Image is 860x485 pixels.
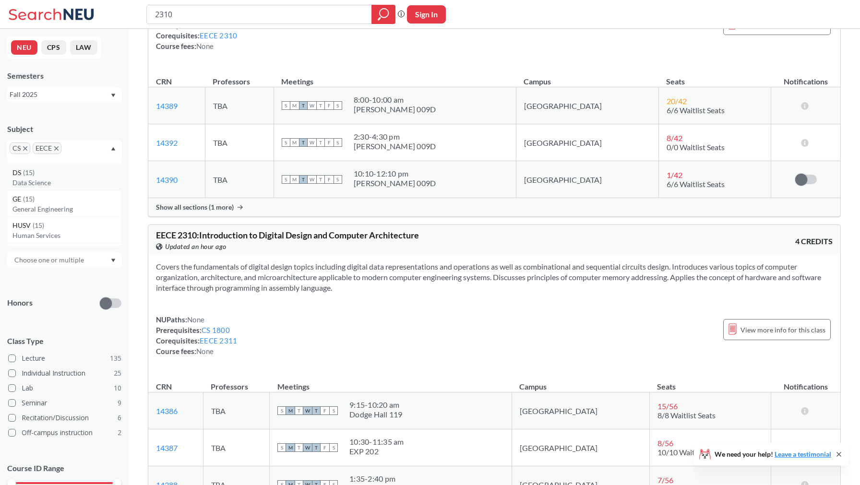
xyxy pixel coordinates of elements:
[741,324,825,336] span: View more info for this class
[325,175,334,184] span: F
[156,261,833,293] section: Covers the fundamentals of digital design topics including digital data representations and opera...
[156,138,178,147] a: 14392
[329,443,338,452] span: S
[118,413,121,423] span: 6
[10,254,90,266] input: Choose one or multiple
[354,132,436,142] div: 2:30 - 4:30 pm
[205,124,274,161] td: TBA
[667,106,725,115] span: 6/6 Waitlist Seats
[154,6,365,23] input: Class, professor, course number, "phrase"
[8,367,121,379] label: Individual Instruction
[165,241,227,252] span: Updated an hour ago
[277,443,286,452] span: S
[8,412,121,424] label: Recitation/Discussion
[354,95,436,105] div: 8:00 - 10:00 am
[7,463,121,474] p: Course ID Range
[118,398,121,408] span: 9
[516,87,658,124] td: [GEOGRAPHIC_DATA]
[8,352,121,365] label: Lecture
[771,372,840,392] th: Notifications
[110,353,121,364] span: 135
[282,101,290,110] span: S
[657,448,724,457] span: 10/10 Waitlist Seats
[371,5,395,24] div: magnifying glass
[270,372,512,392] th: Meetings
[286,406,295,415] span: M
[23,146,27,151] svg: X to remove pill
[795,236,833,247] span: 4 CREDITS
[203,392,269,429] td: TBA
[33,221,44,229] span: ( 15 )
[299,101,308,110] span: T
[316,101,325,110] span: T
[203,429,269,466] td: TBA
[354,142,436,151] div: [PERSON_NAME] 009D
[7,87,121,102] div: Fall 2025Dropdown arrow
[334,101,342,110] span: S
[378,8,389,21] svg: magnifying glass
[23,195,35,203] span: ( 15 )
[156,314,237,356] div: NUPaths: Prerequisites: Corequisites: Course fees:
[156,443,178,452] a: 14387
[7,252,121,268] div: Dropdown arrow
[7,297,33,308] p: Honors
[349,410,403,419] div: Dodge Hall 119
[205,161,274,198] td: TBA
[325,101,334,110] span: F
[10,89,110,100] div: Fall 2025
[33,142,61,154] span: EECEX to remove pill
[277,406,286,415] span: S
[312,406,321,415] span: T
[205,67,274,87] th: Professors
[205,87,274,124] td: TBA
[308,175,316,184] span: W
[8,382,121,394] label: Lab
[667,170,682,179] span: 1 / 42
[303,406,312,415] span: W
[657,438,673,448] span: 8 / 56
[202,326,230,334] a: CS 1800
[7,336,121,346] span: Class Type
[295,443,303,452] span: T
[286,443,295,452] span: M
[667,133,682,142] span: 8 / 42
[308,138,316,147] span: W
[316,175,325,184] span: T
[303,443,312,452] span: W
[12,194,23,204] span: GE
[156,9,237,51] div: NUPaths: Prerequisites: Corequisites: Course fees:
[41,40,66,55] button: CPS
[316,138,325,147] span: T
[203,372,269,392] th: Professors
[148,198,840,216] div: Show all sections (1 more)
[156,76,172,87] div: CRN
[308,101,316,110] span: W
[295,406,303,415] span: T
[12,204,121,214] p: General Engineering
[12,167,23,178] span: DS
[349,437,404,447] div: 10:30 - 11:35 am
[775,450,831,458] a: Leave a testimonial
[111,259,116,262] svg: Dropdown arrow
[8,426,121,439] label: Off-campus instruction
[512,372,649,392] th: Campus
[657,402,678,411] span: 15 / 56
[771,67,840,87] th: Notifications
[7,71,121,81] div: Semesters
[156,203,234,212] span: Show all sections (1 more)
[12,220,33,231] span: HUSV
[156,406,178,415] a: 14386
[282,175,290,184] span: S
[187,315,204,324] span: None
[321,406,329,415] span: F
[8,397,121,409] label: Seminar
[54,146,59,151] svg: X to remove pill
[156,101,178,110] a: 14389
[321,443,329,452] span: F
[282,138,290,147] span: S
[354,169,436,178] div: 10:10 - 12:10 pm
[274,67,516,87] th: Meetings
[156,230,419,240] span: EECE 2310 : Introduction to Digital Design and Computer Architecture
[349,474,466,484] div: 1:35 - 2:40 pm
[70,40,97,55] button: LAW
